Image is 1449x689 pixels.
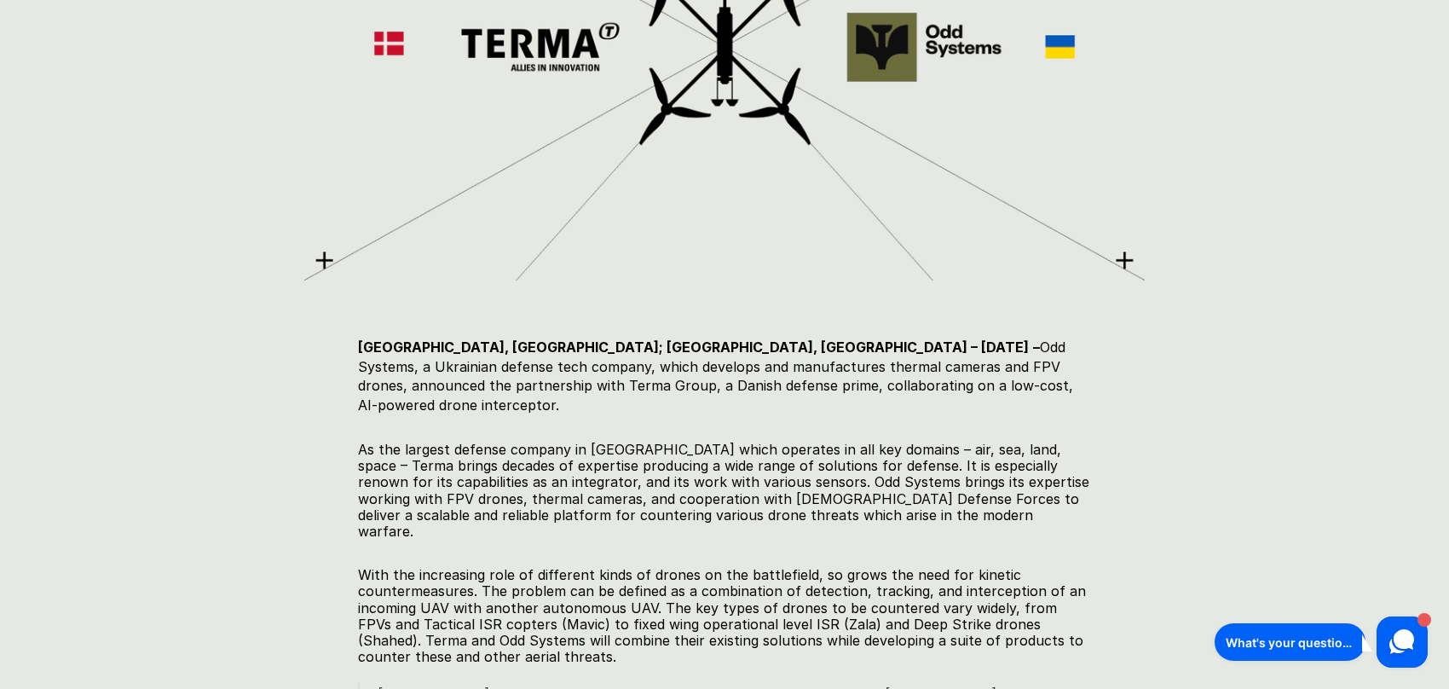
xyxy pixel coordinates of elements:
[358,338,1091,414] h5: Odd Systems, a Ukrainian defense tech company, which develops and manufactures thermal cameras an...
[1033,339,1040,356] strong: –
[358,567,1091,665] p: With the increasing role of different kinds of drones on the battlefield, so grows the need for k...
[358,442,1091,540] p: As the largest defense company in [GEOGRAPHIC_DATA] which operates in all key domains – air, sea,...
[1210,612,1432,672] iframe: HelpCrunch
[358,339,1029,356] strong: [GEOGRAPHIC_DATA], [GEOGRAPHIC_DATA]; [GEOGRAPHIC_DATA], [GEOGRAPHIC_DATA] – [DATE]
